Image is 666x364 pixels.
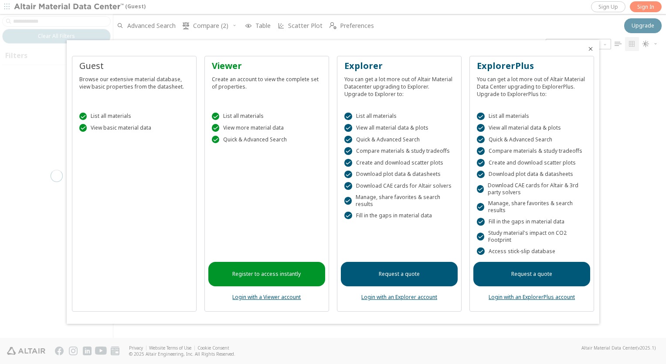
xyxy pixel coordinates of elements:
div:  [344,171,352,179]
div:  [477,247,485,255]
div:  [344,159,352,167]
div: Create and download scatter plots [344,159,454,167]
div: List all materials [477,113,587,120]
div: Quick & Advanced Search [344,136,454,144]
div: Download CAE cards for Altair & 3rd party solvers [477,182,587,196]
div: View more material data [212,124,322,132]
div: Download CAE cards for Altair solvers [344,182,454,190]
div: Quick & Advanced Search [477,136,587,144]
a: Register to access instantly [208,262,325,286]
div:  [79,124,87,132]
div: ExplorerPlus [477,60,587,72]
div: Viewer [212,60,322,72]
div: Create an account to view the complete set of properties. [212,72,322,90]
div:  [344,197,352,205]
div: You can get a lot more out of Altair Material Data Center upgrading to ExplorerPlus. Upgrade to E... [477,72,587,98]
a: Login with an ExplorerPlus account [489,293,575,301]
div: Compare materials & study tradeoffs [477,147,587,155]
div:  [79,113,87,120]
div: Quick & Advanced Search [212,136,322,144]
div: Study material's impact on CO2 Footprint [477,230,587,244]
div: Access stick-slip database [477,247,587,255]
div: You can get a lot more out of Altair Material Datacenter upgrading to Explorer. Upgrade to Explor... [344,72,454,98]
div:  [212,124,220,132]
div: View all material data & plots [344,124,454,132]
div: Download plot data & datasheets [477,171,587,179]
div: Download plot data & datasheets [344,171,454,179]
div: Guest [79,60,189,72]
div:  [477,113,485,120]
div:  [477,185,484,193]
div:  [477,233,484,240]
div:  [477,147,485,155]
div: View basic material data [79,124,189,132]
div:  [477,124,485,132]
div:  [477,218,485,226]
div:  [344,136,352,144]
a: Login with a Viewer account [232,293,301,301]
div: Manage, share favorites & search results [344,194,454,208]
div:  [477,171,485,179]
div: Compare materials & study tradeoffs [344,147,454,155]
div:  [477,159,485,167]
div:  [344,182,352,190]
div: List all materials [212,113,322,120]
div:  [477,136,485,144]
div: Fill in the gaps in material data [477,218,587,226]
div: Create and download scatter plots [477,159,587,167]
a: Login with an Explorer account [361,293,437,301]
div:  [212,113,220,120]
button: Close [587,45,594,52]
div: Fill in the gaps in material data [344,212,454,220]
div: Browse our extensive material database, view basic properties from the datasheet. [79,72,189,90]
div:  [344,113,352,120]
div: Explorer [344,60,454,72]
div: View all material data & plots [477,124,587,132]
div:  [477,203,484,211]
div: Manage, share favorites & search results [477,200,587,214]
a: Request a quote [473,262,590,286]
a: Request a quote [341,262,458,286]
div:  [344,212,352,220]
div: List all materials [344,113,454,120]
div:  [344,124,352,132]
div:  [212,136,220,144]
div: List all materials [79,113,189,120]
div:  [344,147,352,155]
